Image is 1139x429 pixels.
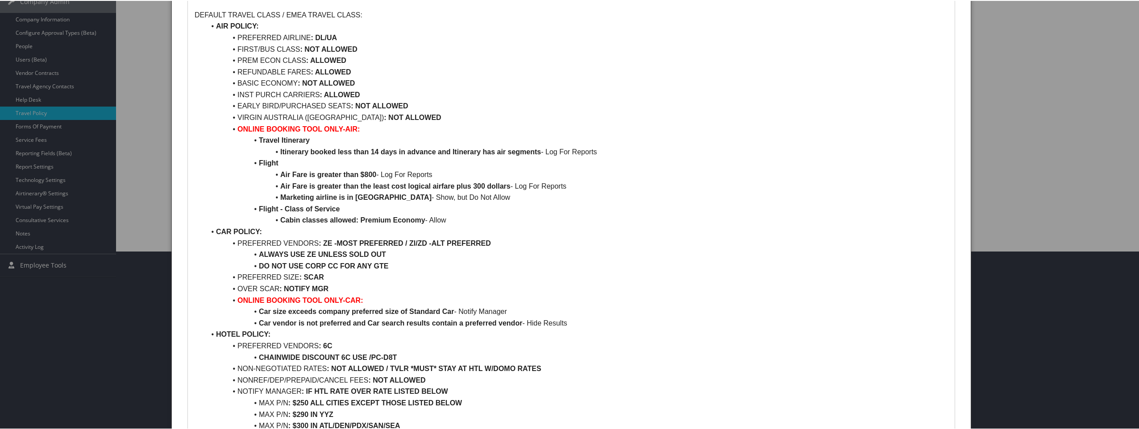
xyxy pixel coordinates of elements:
[195,8,948,20] p: DEFAULT TRAVEL CLASS / EMEA TRAVEL CLASS:
[280,147,541,155] strong: Itinerary booked less than 14 days in advance and Itinerary has air segments
[279,284,328,292] strong: : NOTIFY MGR
[205,191,948,202] li: - Show, but Do Not Allow
[205,396,948,408] li: MAX P/N
[299,272,324,280] strong: : SCAR
[311,67,351,75] strong: : ALLOWED
[259,307,454,314] strong: Car size exceeds company preferred size of Standard Car
[205,99,948,111] li: EARLY BIRD/PURCHASED SEATS
[237,124,360,132] strong: ONLINE BOOKING TOOL ONLY-AIR:
[205,43,948,54] li: FIRST/BUS CLASS
[205,408,948,420] li: MAX P/N
[288,398,462,406] strong: : $250 ALL CITIES EXCEPT THOSE LISTED BELOW
[288,410,333,417] strong: : $290 IN YYZ
[288,421,400,429] strong: : $300 IN ATL/DEN/PDX/SAN/SEA
[259,204,340,212] strong: Flight - Class of Service
[205,271,948,282] li: PREFERRED SIZE
[205,305,948,317] li: - Notify Manager
[205,88,948,100] li: INST PURCH CARRIERS
[280,170,376,177] strong: Air Fare is greater than $800
[205,180,948,191] li: - Log For Reports
[327,364,541,371] strong: : NOT ALLOWED / TVLR *MUST* STAY AT HTL W/DOMO RATES
[280,193,432,200] strong: Marketing airline is in [GEOGRAPHIC_DATA]
[205,362,948,374] li: NON-NEGOTIATED RATES
[205,317,948,328] li: - Hide Results
[216,330,270,337] strong: HOTEL POLICY:
[280,215,425,223] strong: Cabin classes allowed: Premium Economy
[205,145,948,157] li: - Log For Reports
[205,31,948,43] li: PREFERRED AIRLINE
[319,239,491,246] strong: : ZE -MOST PREFERRED / ZI/ZD -ALT PREFERRED
[304,45,357,52] strong: NOT ALLOWED
[205,282,948,294] li: OVER SCAR
[368,375,425,383] strong: : NOT ALLOWED
[259,318,522,326] strong: Car vendor is not preferred and Car search results contain a preferred vendor
[320,90,360,98] strong: : ALLOWED
[280,181,511,189] strong: Air Fare is greater than the least cost logical airfare plus 300 dollars
[259,261,388,269] strong: DO NOT USE CORP CC FOR ANY GTE
[300,45,302,52] strong: :
[259,136,310,143] strong: Travel Itinerary
[306,56,346,63] strong: : ALLOWED
[302,387,448,394] strong: : IF HTL RATE OVER RATE LISTED BELOW
[237,296,363,303] strong: ONLINE BOOKING TOOL ONLY-CAR:
[205,54,948,66] li: PREM ECON CLASS
[205,374,948,385] li: NONREF/DEP/PREPAID/CANCEL FEES
[259,250,386,257] strong: ALWAYS USE ZE UNLESS SOLD OUT
[259,158,279,166] strong: Flight
[205,111,948,123] li: VIRGIN AUSTRALIA ([GEOGRAPHIC_DATA])
[205,339,948,351] li: PREFERRED VENDORS
[216,21,259,29] strong: AIR POLICY:
[319,341,332,349] strong: : 6C
[205,168,948,180] li: - Log For Reports
[384,113,441,120] strong: : NOT ALLOWED
[205,237,948,248] li: PREFERRED VENDORS
[205,66,948,77] li: REFUNDABLE FARES
[298,78,355,86] strong: : NOT ALLOWED
[205,385,948,396] li: NOTIFY MANAGER
[205,214,948,225] li: - Allow
[259,353,397,360] strong: CHAINWIDE DISCOUNT 6C USE /PC-D8T
[216,227,262,235] strong: CAR POLICY:
[205,77,948,88] li: BASIC ECONOMY
[351,101,408,109] strong: : NOT ALLOWED
[311,33,337,41] strong: : DL/UA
